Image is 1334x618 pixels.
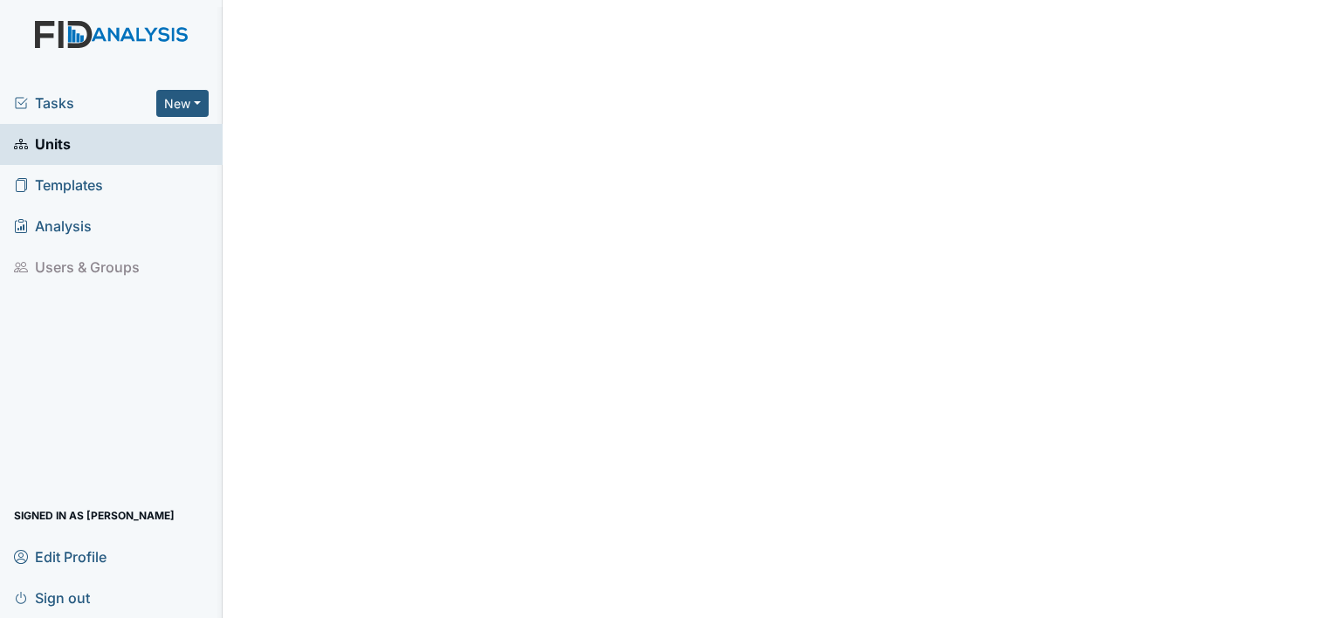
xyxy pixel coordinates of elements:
[14,172,103,199] span: Templates
[14,502,175,529] span: Signed in as [PERSON_NAME]
[14,213,92,240] span: Analysis
[14,584,90,611] span: Sign out
[156,90,209,117] button: New
[14,93,156,113] a: Tasks
[14,131,71,158] span: Units
[14,543,107,570] span: Edit Profile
